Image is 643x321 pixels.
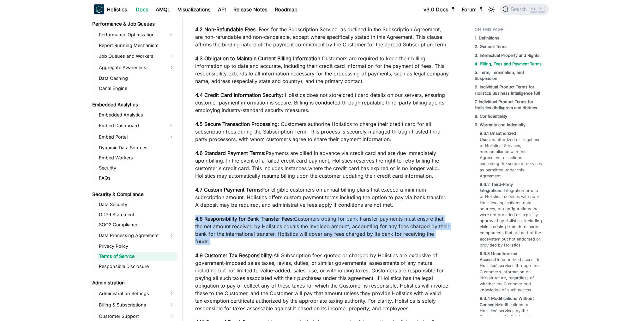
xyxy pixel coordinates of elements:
[132,4,152,15] a: Docs
[97,288,177,299] a: Administration Settings
[509,7,531,12] span: Search
[475,53,539,58] strong: 3. Intellectual Property and Rights
[94,4,127,15] a: HolisticsHolistics
[475,61,542,67] a: 4. Billing, Fees and Payment Terms
[420,4,458,15] a: v3.0 Docs
[195,150,266,156] strong: 4.6 Standard Payment Terms:
[475,52,539,58] a: 3. Intellectual Property and Rights
[475,122,526,128] a: 9. Warranty and Indemnity
[475,44,508,50] a: 2. General Terms
[97,41,177,50] a: Report Running Mechanism
[480,182,513,193] strong: 9.6.2 Third-Party Integrations:
[97,174,177,182] a: FAQs
[214,4,230,15] a: API
[475,36,499,40] strong: 1. Definitions
[97,110,177,119] a: Embedded Analytics
[88,19,183,321] nav: Docs sidebar
[195,252,449,312] p: All Subscription fees quoted or charged by Holistics are exclusive of government-imposed sales ta...
[475,113,507,119] a: 8. Confidentiality
[94,4,104,15] img: Holistics
[97,252,177,261] a: Terms of Service
[97,200,177,209] a: Data Security
[97,132,165,142] a: Embed Portal
[97,210,177,219] a: GDPR Statement
[97,300,177,310] a: Billing & Subscriptions
[97,30,165,40] a: Performance Optimization
[195,186,449,209] p: For eligible customers on annual billing plans that exceed a minimum subscription amount, Holisti...
[174,4,214,15] a: Visualizations
[195,215,449,245] p: Customers opting for bank transfer payments must ensure that the net amount received by Holistics...
[195,216,294,222] strong: 4.8 Responsibility for Bank Transfer Fees:
[97,220,177,229] a: SOC2 Compliance
[458,4,486,15] a: Forum
[195,120,449,143] p: : Customers authorize Holistics to charge their credit card for all subscription fees during the ...
[195,26,255,33] strong: 4.2 Non-Refundable Fees
[90,278,177,287] a: Administration
[195,121,278,127] strong: 4.5 Secure Transaction Processing
[165,30,177,40] button: Expand sidebar category 'Performance Optimization'
[97,121,165,131] a: Embed Dashboard
[475,69,545,81] a: 5. Term, Termination, and Suspension
[500,4,549,15] button: Search (Ctrl+K)
[475,35,499,41] a: 1. Definitions
[195,26,449,48] p: : Fees for the Subscription Service, as outlined in the Subscription Agreement, are non-refundabl...
[90,190,177,199] a: Security & Compliance
[97,153,177,162] a: Embed Workers
[165,132,177,142] button: Expand sidebar category 'Embed Portal'
[480,130,543,179] a: 9.6.1 Unauthorized Use:Unauthorized or illegal use of Holistics' Services, noncompliance with thi...
[475,84,545,96] a: 6. Individual Product Terms for Holistics Business Intelligence (BI)
[195,252,273,259] strong: 4.9 Customer Tax Responsibility:
[475,99,538,110] strong: 7. Individual Product Terms for Holistics dbdiagram and dbdocs.
[195,55,449,85] p: Customers are required to keep their billing information up to date and accurate, including their...
[90,100,177,109] a: Embedded Analytics
[107,6,127,13] b: Holistics
[97,230,177,241] a: Data Processing Agreement
[97,242,177,251] a: Privacy Policy
[97,163,177,172] a: Security
[480,131,516,142] strong: 9.6.1 Unauthorized Use:
[475,114,507,119] strong: 8. Confidentiality
[475,70,524,81] strong: 5. Term, Termination, and Suspension
[97,62,177,73] a: Aggregate Awareness
[475,44,508,49] strong: 2. General Terms
[475,122,526,127] strong: 9. Warranty and Indemnity
[480,181,543,248] a: 9.6.2 Third-Party Integrations:Integration or use of Holistics' services with non-Holistics appli...
[195,149,449,180] p: Payments are billed in advance via credit card and are due immediately upon billing. In the event...
[195,187,262,193] strong: 4.7 Custom Payment Terms:
[475,99,545,111] a: 7. Individual Product Terms for Holistics dbdiagram and dbdocs.
[475,85,540,95] strong: 6. Individual Product Terms for Holistics Business Intelligence (BI)
[230,4,271,15] a: Release Notes
[475,62,542,66] strong: 4. Billing, Fees and Payment Terms
[97,84,177,93] a: Canal Engine
[480,296,534,307] strong: 9.6.4 Modifications Without Consent:
[195,92,282,98] strong: 4.4 Credit Card Information Security
[486,4,496,15] button: Switch between dark and light mode (currently light mode)
[271,4,301,15] a: Roadmap
[538,6,544,12] kbd: K
[480,251,517,262] strong: 9.6.3 Unauthorized Access:
[152,4,174,15] a: AMQL
[165,121,177,131] button: Expand sidebar category 'Embed Dashboard'
[97,143,177,152] a: Dynamic Data Sources
[97,262,177,271] a: Responsible Disclosure
[97,51,177,61] a: Job Queues and Workers
[97,74,177,83] a: Data Caching
[195,55,322,62] strong: 4.3 Obligation to Maintain Current Billing Information:
[90,20,177,28] a: Performance & Job Queues
[480,251,543,293] a: 9.6.3 Unauthorized Access:Unauthorized access to Holistics' services through the Customer’s infor...
[195,91,449,114] p: : Holistics does not store credit card details on our servers, ensuring customer payment informat...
